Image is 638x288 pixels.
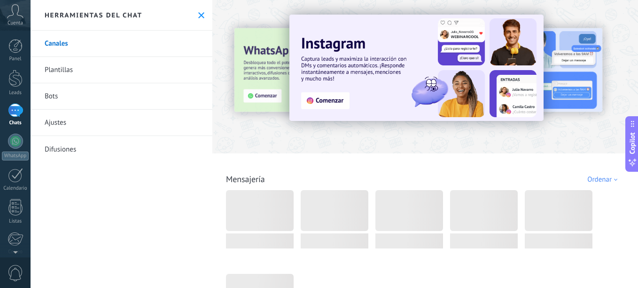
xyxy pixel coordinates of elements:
[31,136,212,162] a: Difusiones
[31,110,212,136] a: Ajustes
[2,120,29,126] div: Chats
[2,56,29,62] div: Panel
[45,11,142,19] h2: Herramientas del chat
[31,83,212,110] a: Bots
[31,31,212,57] a: Canales
[2,152,29,160] div: WhatsApp
[8,20,23,26] span: Cuenta
[31,57,212,83] a: Plantillas
[2,90,29,96] div: Leads
[587,175,621,184] div: Ordenar
[628,133,637,154] span: Copilot
[2,218,29,224] div: Listas
[2,185,29,192] div: Calendario
[289,15,544,121] img: Slide 1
